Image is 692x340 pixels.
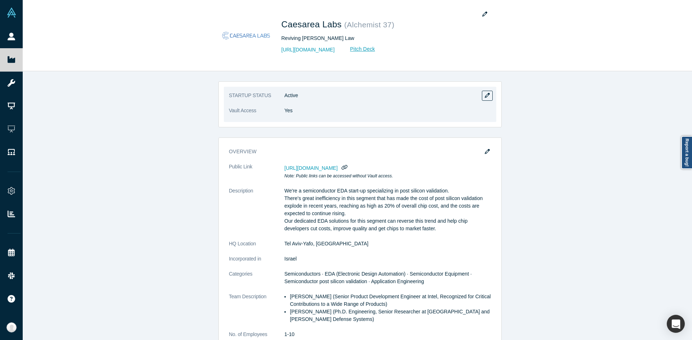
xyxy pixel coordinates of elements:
dt: Incorporated in [229,255,284,270]
h3: overview [229,148,481,155]
img: Anna Sanchez's Account [6,322,17,332]
span: Semiconductors · EDA (Electronic Design Automation) · Semiconductor Equipment · Semiconductor pos... [284,271,472,284]
li: [PERSON_NAME] (Senior Product Development Engineer at Intel, Recognized for Critical Contribution... [290,293,491,308]
dt: STARTUP STATUS [229,92,284,107]
dd: Israel [284,255,491,263]
small: ( Alchemist 37 ) [344,21,394,29]
a: Pitch Deck [342,45,375,53]
span: [URL][DOMAIN_NAME] [284,165,338,171]
dd: Active [284,92,491,99]
dd: 1-10 [284,331,491,338]
dt: Team Description [229,293,284,331]
dt: HQ Location [229,240,284,255]
dt: Categories [229,270,284,293]
img: Caesarea Labs's Logo [221,10,271,61]
dd: Tel Aviv-Yafo, [GEOGRAPHIC_DATA] [284,240,491,248]
li: [PERSON_NAME] (Ph.D. Engineering, Senior Researcher at [GEOGRAPHIC_DATA] and [PERSON_NAME] Defens... [290,308,491,323]
p: We're a semiconductor EDA start-up specializing in post silicon validation. There's great ineffic... [284,187,491,232]
a: [URL][DOMAIN_NAME] [281,46,335,54]
em: Note: Public links can be accessed without Vault access. [284,173,393,178]
dt: Vault Access [229,107,284,122]
img: Alchemist Vault Logo [6,8,17,18]
span: Public Link [229,163,252,171]
dt: Description [229,187,284,240]
dd: Yes [284,107,491,114]
div: Reviving [PERSON_NAME] Law [281,35,483,42]
a: Report a bug! [681,136,692,169]
span: Caesarea Labs [281,19,345,29]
